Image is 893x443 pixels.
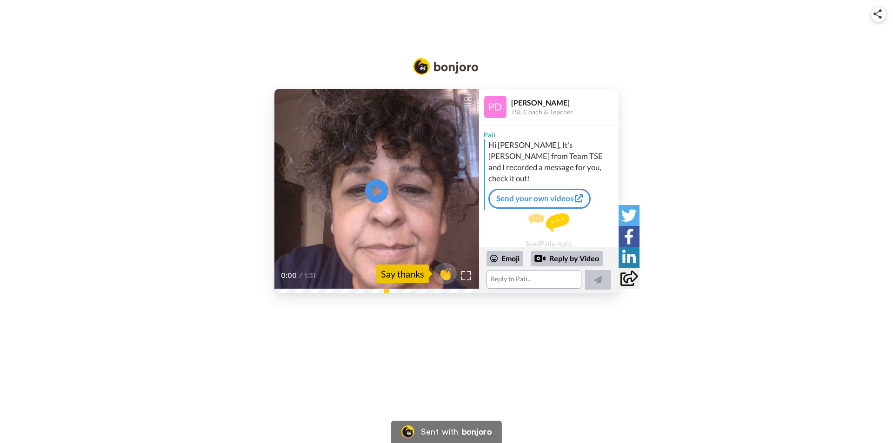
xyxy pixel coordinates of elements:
img: Full screen [461,271,471,280]
img: Bonjoro Logo [413,58,478,75]
span: 👏 [433,266,457,281]
div: Send Pati a reply. [479,213,619,247]
div: Emoji [486,251,523,266]
span: 0:00 [281,270,297,281]
div: [PERSON_NAME] [511,98,618,107]
div: Reply by Video [531,251,603,267]
img: ic_share.svg [873,9,882,19]
div: CC [462,94,473,104]
button: 👏 [433,263,457,284]
div: Reply by Video [534,253,546,264]
img: message.svg [528,213,569,232]
div: TSE Coach & Teacher [511,108,618,116]
img: Profile Image [484,96,506,118]
span: / [299,270,302,281]
a: Send your own videos [488,189,591,208]
div: Say thanks [376,264,429,283]
span: 1:31 [304,270,320,281]
div: Pati [479,126,619,139]
div: Hi [PERSON_NAME], It's [PERSON_NAME] from Team TSE and I recorded a message for you, check it out! [488,139,616,184]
